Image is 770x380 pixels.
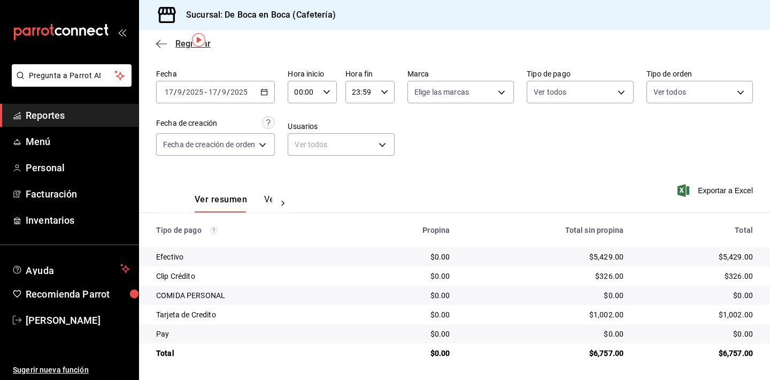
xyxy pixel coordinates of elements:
button: Ver pagos [264,194,304,212]
div: $1,002.00 [467,309,623,320]
div: $326.00 [641,271,753,282]
input: -- [221,88,227,96]
span: / [174,88,177,96]
div: Total sin propina [467,226,623,234]
div: $326.00 [467,271,623,282]
button: Regresar [156,39,211,49]
span: Ver todos [534,87,566,97]
span: Reportes [26,108,130,123]
input: -- [208,88,218,96]
label: Hora inicio [288,70,337,78]
input: ---- [186,88,204,96]
a: Pregunta a Parrot AI [7,78,132,89]
span: Pregunta a Parrot AI [29,70,115,81]
img: Tooltip marker [192,33,205,47]
span: Menú [26,134,130,149]
button: Pregunta a Parrot AI [12,64,132,87]
div: $1,002.00 [641,309,753,320]
div: $0.00 [641,290,753,301]
div: Clip Crédito [156,271,348,282]
div: Pay [156,329,348,339]
div: Efectivo [156,252,348,262]
div: Total [641,226,753,234]
svg: Los pagos realizados con Pay y otras terminales son montos brutos. [210,226,218,234]
div: $0.00 [365,309,450,320]
div: $0.00 [467,329,623,339]
div: Tarjeta de Credito [156,309,348,320]
label: Fecha [156,70,275,78]
div: $6,757.00 [641,348,753,359]
div: $0.00 [365,271,450,282]
span: Ver todos [653,87,686,97]
input: ---- [230,88,248,96]
span: Fecha de creación de orden [163,139,255,150]
button: open_drawer_menu [118,28,126,36]
span: Elige las marcas [414,87,469,97]
span: [PERSON_NAME] [26,313,130,328]
label: Hora fin [345,70,395,78]
h3: Sucursal: De Boca en Boca (Cafetería) [178,9,336,21]
div: $0.00 [365,329,450,339]
span: / [227,88,230,96]
div: $0.00 [641,329,753,339]
div: Propina [365,226,450,234]
div: $5,429.00 [467,252,623,262]
span: Regresar [175,39,211,49]
span: / [182,88,186,96]
label: Tipo de orden [646,70,753,78]
div: $0.00 [467,290,623,301]
input: -- [164,88,174,96]
span: / [218,88,221,96]
div: $0.00 [365,252,450,262]
span: Inventarios [26,213,130,227]
button: Ver resumen [195,194,247,212]
span: Ayuda [26,262,116,275]
div: Fecha de creación [156,118,217,129]
span: Sugerir nueva función [13,364,130,376]
div: COMIDA PERSONAL [156,290,348,301]
label: Tipo de pago [527,70,633,78]
input: -- [177,88,182,96]
div: Tipo de pago [156,226,348,234]
div: Total [156,348,348,359]
div: $0.00 [365,290,450,301]
span: Personal [26,161,130,175]
label: Marca [407,70,514,78]
label: Usuarios [288,123,394,130]
div: Ver todos [288,133,394,156]
div: $5,429.00 [641,252,753,262]
div: $0.00 [365,348,450,359]
span: Facturación [26,187,130,201]
div: $6,757.00 [467,348,623,359]
span: Recomienda Parrot [26,287,130,301]
span: - [205,88,207,96]
button: Exportar a Excel [680,184,753,197]
div: navigation tabs [195,194,272,212]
